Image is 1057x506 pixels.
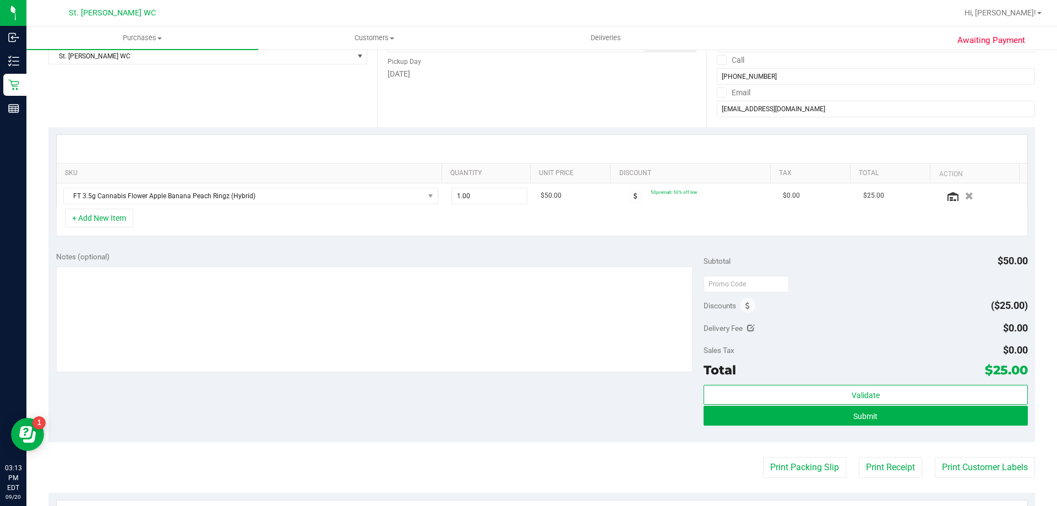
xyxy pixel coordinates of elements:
button: Print Customer Labels [935,457,1035,478]
p: 09/20 [5,493,21,501]
button: Print Receipt [859,457,922,478]
span: Validate [852,391,880,400]
span: NO DATA FOUND [63,188,438,204]
input: Promo Code [704,276,789,292]
span: $25.00 [863,191,884,201]
span: Awaiting Payment [957,34,1025,47]
a: SKU [65,169,438,178]
span: $0.00 [783,191,800,201]
span: ($25.00) [991,300,1028,311]
span: $50.00 [541,191,562,201]
label: Pickup Day [388,57,421,67]
span: Deliveries [576,33,636,43]
button: + Add New Item [65,209,133,227]
input: Format: (999) 999-9999 [717,68,1035,85]
span: $0.00 [1003,322,1028,334]
span: Hi, [PERSON_NAME]! [965,8,1036,17]
iframe: Resource center unread badge [32,416,46,429]
a: Tax [779,169,846,178]
label: Call [717,52,744,68]
inline-svg: Inbound [8,32,19,43]
i: Edit Delivery Fee [747,324,755,332]
a: Customers [258,26,490,50]
span: $0.00 [1003,344,1028,356]
a: Quantity [450,169,526,178]
button: Print Packing Slip [763,457,846,478]
span: Submit [853,412,878,421]
span: 50premall: 50% off line [651,189,697,195]
span: Notes (optional) [56,252,110,261]
span: Purchases [26,33,258,43]
div: [DATE] [388,68,696,80]
input: 1.00 [452,188,527,204]
span: Delivery Fee [704,324,743,333]
span: St. [PERSON_NAME] WC [49,48,353,64]
span: $25.00 [985,362,1028,378]
inline-svg: Inventory [8,56,19,67]
a: Deliveries [490,26,722,50]
span: $50.00 [998,255,1028,266]
th: Action [930,164,1018,183]
button: Validate [704,385,1027,405]
span: Subtotal [704,257,731,265]
iframe: Resource center [11,418,44,451]
span: St. [PERSON_NAME] WC [69,8,156,18]
label: Email [717,85,750,101]
span: Total [704,362,736,378]
p: 03:13 PM EDT [5,463,21,493]
span: FT 3.5g Cannabis Flower Apple Banana Peach Ringz (Hybrid) [64,188,424,204]
span: Customers [259,33,489,43]
a: Purchases [26,26,258,50]
a: Unit Price [539,169,606,178]
span: Sales Tax [704,346,734,355]
a: Discount [619,169,766,178]
inline-svg: Retail [8,79,19,90]
span: select [353,48,367,64]
button: Submit [704,406,1027,426]
a: Total [859,169,926,178]
span: Discounts [704,296,736,315]
inline-svg: Reports [8,103,19,114]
